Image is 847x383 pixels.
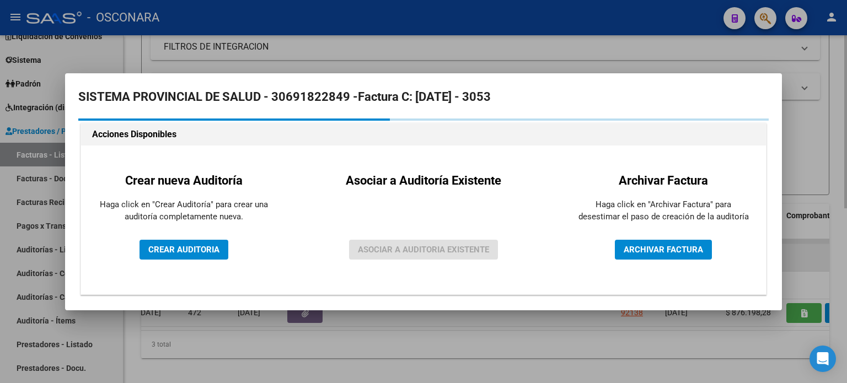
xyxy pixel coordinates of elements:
[615,240,712,260] button: ARCHIVAR FACTURA
[624,245,703,255] span: ARCHIVAR FACTURA
[346,171,501,190] h2: Asociar a Auditoría Existente
[578,171,749,190] h2: Archivar Factura
[98,171,269,190] h2: Crear nueva Auditoría
[140,240,228,260] button: CREAR AUDITORIA
[810,346,836,372] div: Open Intercom Messenger
[78,87,769,107] h2: SISTEMA PROVINCIAL DE SALUD - 30691822849 -
[358,90,491,104] strong: Factura C: [DATE] - 3053
[98,198,269,223] p: Haga click en "Crear Auditoría" para crear una auditoría completamente nueva.
[148,245,219,255] span: CREAR AUDITORIA
[578,198,749,223] p: Haga click en "Archivar Factura" para desestimar el paso de creación de la auditoría
[358,245,489,255] span: ASOCIAR A AUDITORIA EXISTENTE
[349,240,498,260] button: ASOCIAR A AUDITORIA EXISTENTE
[92,128,755,141] h1: Acciones Disponibles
